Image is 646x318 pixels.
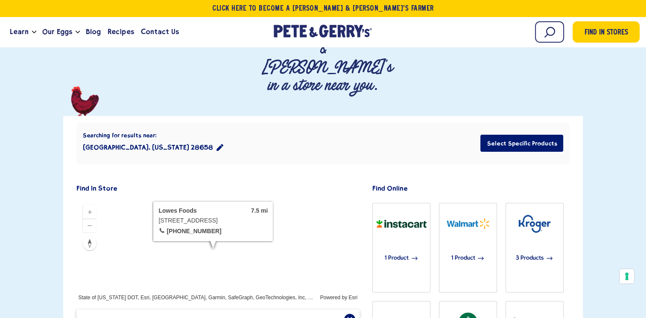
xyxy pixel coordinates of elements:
[10,26,29,37] span: Learn
[82,20,104,43] a: Blog
[261,3,384,95] p: Find [PERSON_NAME] & [PERSON_NAME]'s in a store near you.
[32,31,36,34] button: Open the dropdown menu for Learn
[6,20,32,43] a: Learn
[76,31,80,34] button: Open the dropdown menu for Our Eggs
[104,20,137,43] a: Recipes
[42,26,72,37] span: Our Eggs
[86,26,101,37] span: Blog
[620,269,634,283] button: Your consent preferences for tracking technologies
[39,20,76,43] a: Our Eggs
[137,20,182,43] a: Contact Us
[141,26,179,37] span: Contact Us
[535,21,564,43] input: Search
[108,26,134,37] span: Recipes
[585,27,628,39] span: Find in Stores
[573,21,640,43] a: Find in Stores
